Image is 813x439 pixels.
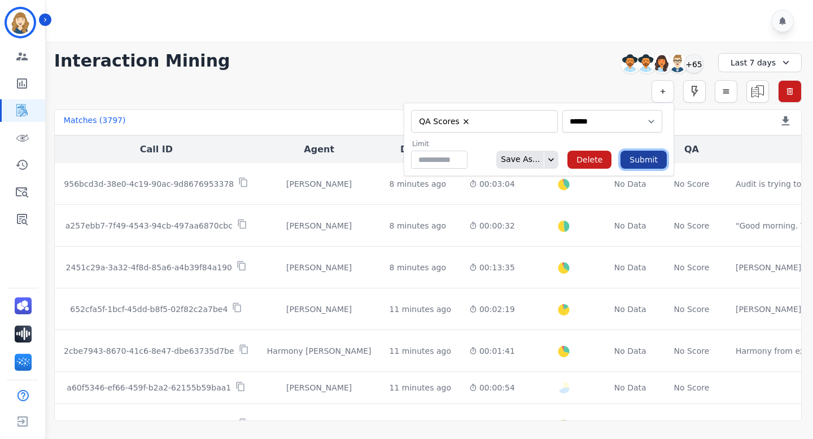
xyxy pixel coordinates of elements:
[613,345,648,357] div: No Data
[684,143,699,156] button: QA
[674,304,710,315] div: No Score
[400,143,440,156] button: Date
[66,262,232,273] p: 2451c29a-3a32-4f8d-85a6-a4b39f84a190
[674,178,710,190] div: No Score
[64,178,234,190] p: 956bcd3d-38e0-4c19-90ac-9d8676953378
[469,178,515,190] div: 00:03:04
[412,139,467,148] label: Limit
[674,419,710,431] div: No Score
[416,116,474,127] li: QA Scores
[469,304,515,315] div: 00:02:19
[469,220,515,231] div: 00:00:32
[613,304,648,315] div: No Data
[462,117,470,126] button: Remove QA Scores
[620,151,667,169] button: Submit
[674,345,710,357] div: No Score
[567,151,611,169] button: Delete
[267,220,371,231] div: [PERSON_NAME]
[304,143,334,156] button: Agent
[267,419,371,431] div: [PERSON_NAME]
[390,304,451,315] div: 11 minutes ago
[64,419,234,431] p: b03ca291-84cd-4149-9a22-abb957155e66
[267,345,371,357] div: Harmony [PERSON_NAME]
[469,419,515,431] div: 00:00:10
[390,262,447,273] div: 8 minutes ago
[414,115,550,128] ul: selected options
[496,151,540,169] div: Save As...
[469,262,515,273] div: 00:13:35
[469,345,515,357] div: 00:01:41
[674,382,710,393] div: No Score
[390,419,451,431] div: 13 minutes ago
[613,382,648,393] div: No Data
[64,345,234,357] p: 2cbe7943-8670-41c6-8e47-dbe63735d7be
[267,382,371,393] div: [PERSON_NAME]
[70,304,228,315] p: 652cfa5f-1bcf-45dd-b8f5-02f82c2a7be4
[469,382,515,393] div: 00:00:54
[7,9,34,36] img: Bordered avatar
[718,53,802,72] div: Last 7 days
[390,345,451,357] div: 11 minutes ago
[390,382,451,393] div: 11 minutes ago
[613,419,648,431] div: No Data
[65,220,233,231] p: a257ebb7-7f49-4543-94cb-497aa6870cbc
[613,178,648,190] div: No Data
[613,262,648,273] div: No Data
[674,262,710,273] div: No Score
[267,262,371,273] div: [PERSON_NAME]
[684,54,703,73] div: +65
[390,178,447,190] div: 8 minutes ago
[613,220,648,231] div: No Data
[67,382,231,393] p: a60f5346-ef66-459f-b2a2-62155b59baa1
[390,220,447,231] div: 8 minutes ago
[267,304,371,315] div: [PERSON_NAME]
[267,178,371,190] div: [PERSON_NAME]
[54,51,230,71] h1: Interaction Mining
[64,115,126,130] div: Matches ( 3797 )
[674,220,710,231] div: No Score
[140,143,173,156] button: Call ID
